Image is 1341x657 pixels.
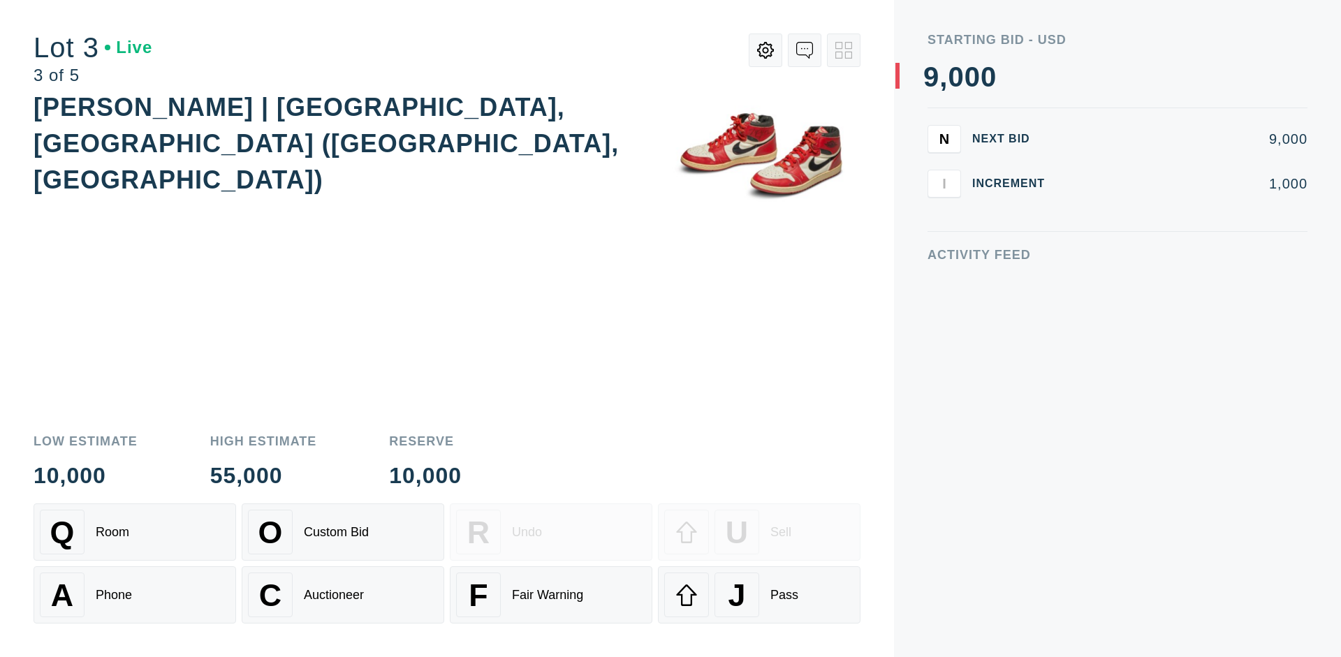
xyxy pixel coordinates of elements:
[728,577,745,613] span: J
[210,435,317,448] div: High Estimate
[304,588,364,603] div: Auctioneer
[658,566,860,623] button: JPass
[658,503,860,561] button: USell
[770,588,798,603] div: Pass
[469,577,488,613] span: F
[304,525,369,540] div: Custom Bid
[981,63,997,91] div: 0
[34,34,152,61] div: Lot 3
[972,133,1056,145] div: Next Bid
[34,93,619,194] div: [PERSON_NAME] | [GEOGRAPHIC_DATA], [GEOGRAPHIC_DATA] ([GEOGRAPHIC_DATA], [GEOGRAPHIC_DATA])
[770,525,791,540] div: Sell
[928,125,961,153] button: N
[34,503,236,561] button: QRoom
[928,170,961,198] button: I
[948,63,964,91] div: 0
[1067,132,1307,146] div: 9,000
[1067,177,1307,191] div: 1,000
[512,525,542,540] div: Undo
[259,577,281,613] span: C
[96,588,132,603] div: Phone
[942,175,946,191] span: I
[210,464,317,487] div: 55,000
[105,39,152,56] div: Live
[258,515,283,550] span: O
[923,63,939,91] div: 9
[972,178,1056,189] div: Increment
[450,503,652,561] button: RUndo
[939,131,949,147] span: N
[34,435,138,448] div: Low Estimate
[34,566,236,623] button: APhone
[450,566,652,623] button: FFair Warning
[389,464,462,487] div: 10,000
[965,63,981,91] div: 0
[96,525,129,540] div: Room
[928,34,1307,46] div: Starting Bid - USD
[51,577,73,613] span: A
[34,67,152,84] div: 3 of 5
[34,464,138,487] div: 10,000
[726,515,748,550] span: U
[939,63,948,342] div: ,
[467,515,490,550] span: R
[242,503,444,561] button: OCustom Bid
[512,588,583,603] div: Fair Warning
[50,515,75,550] span: Q
[928,249,1307,261] div: Activity Feed
[389,435,462,448] div: Reserve
[242,566,444,623] button: CAuctioneer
